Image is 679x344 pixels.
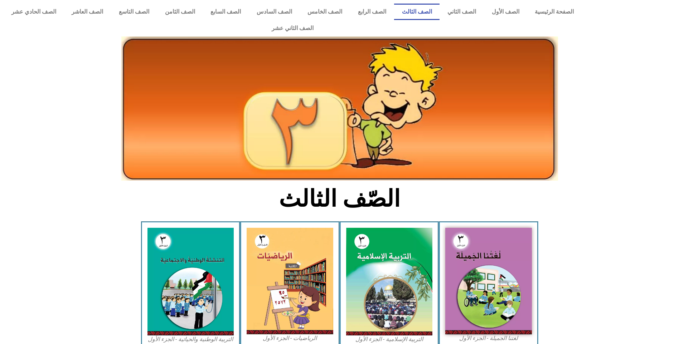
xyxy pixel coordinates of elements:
[4,4,64,20] a: الصف الحادي عشر
[394,4,440,20] a: الصف الثالث
[346,335,433,343] figcaption: التربية الإسلامية - الجزء الأول
[484,4,527,20] a: الصف الأول
[249,4,300,20] a: الصف السادس
[64,4,111,20] a: الصف العاشر
[221,185,458,213] h2: الصّف الثالث
[440,4,484,20] a: الصف الثاني
[350,4,394,20] a: الصف الرابع
[445,334,532,342] figcaption: لغتنا الجميلة - الجزء الأول​
[247,334,333,342] figcaption: الرياضيات - الجزء الأول​
[157,4,203,20] a: الصف الثامن
[300,4,350,20] a: الصف الخامس
[4,20,582,36] a: الصف الثاني عشر
[203,4,249,20] a: الصف السابع
[111,4,157,20] a: الصف التاسع
[147,335,234,343] figcaption: التربية الوطنية والحياتية - الجزء الأول​
[527,4,582,20] a: الصفحة الرئيسية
